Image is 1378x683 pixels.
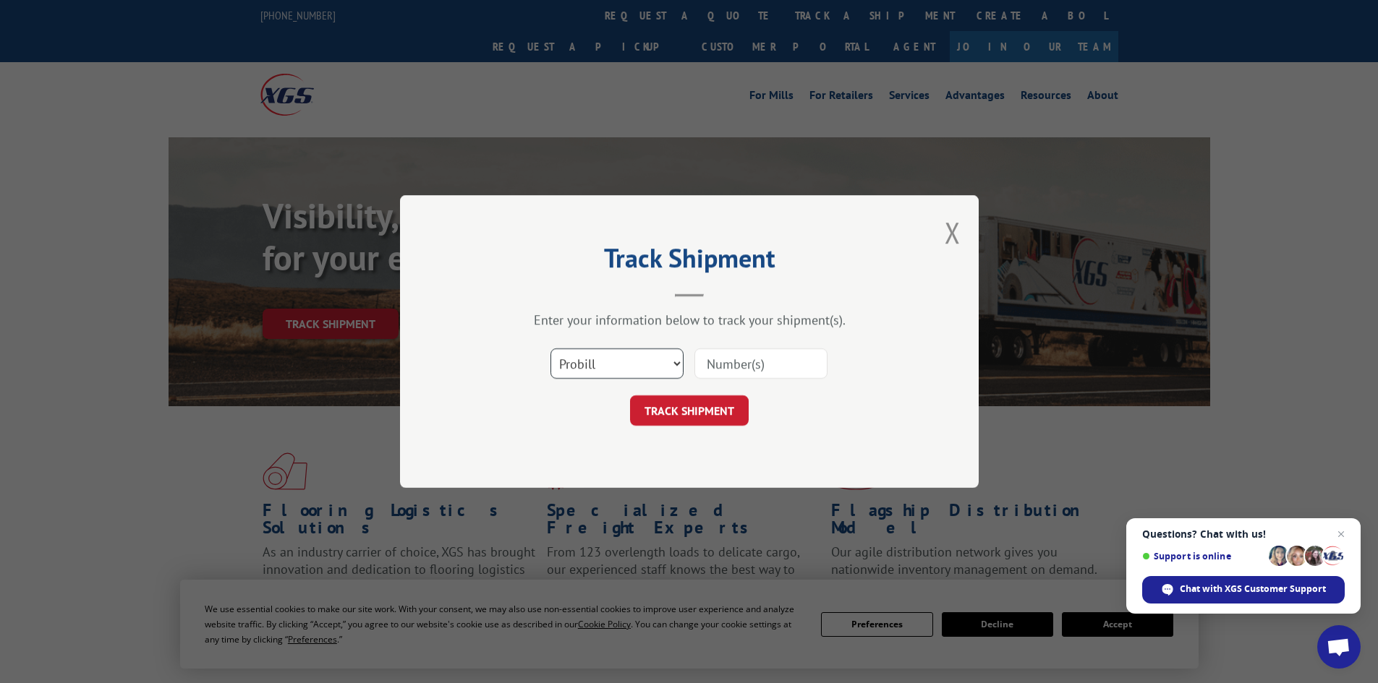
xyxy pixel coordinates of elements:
[694,348,828,379] input: Number(s)
[1142,551,1264,562] span: Support is online
[1142,528,1345,540] span: Questions? Chat with us!
[945,213,961,252] button: Close modal
[1317,625,1361,669] a: Open chat
[630,395,749,426] button: TRACK SHIPMENT
[1180,583,1326,596] span: Chat with XGS Customer Support
[472,248,906,275] h2: Track Shipment
[1142,576,1345,603] span: Chat with XGS Customer Support
[472,312,906,328] div: Enter your information below to track your shipment(s).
